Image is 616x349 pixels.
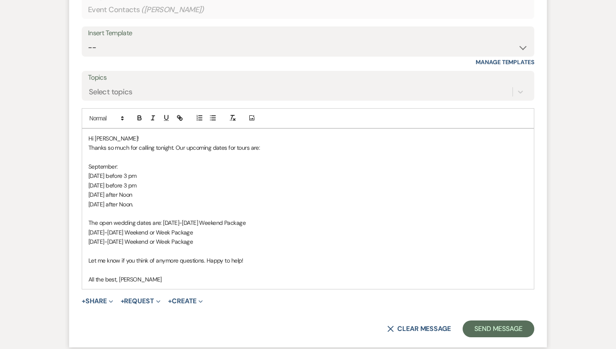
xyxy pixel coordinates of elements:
div: Insert Template [88,27,528,39]
p: September: [88,162,528,171]
p: [DATE] after Noon. [88,200,528,209]
p: [DATE]-[DATE] Weekend or Week Package [88,237,528,246]
p: [DATE] before 3 pm [88,171,528,180]
a: Manage Templates [476,58,534,66]
div: Event Contacts [88,2,528,18]
p: [DATE] after Noon [88,190,528,199]
button: Create [168,298,203,305]
p: The open wedding dates are: [DATE]-[DATE] Weekend Package [88,218,528,227]
button: Send Message [463,320,534,337]
span: + [168,298,172,305]
button: Share [82,298,113,305]
div: Select topics [89,86,132,97]
button: Clear message [387,326,451,332]
p: Let me know if you think of anymore questions. Happy to help! [88,256,528,265]
p: All the best, [PERSON_NAME] [88,275,528,284]
span: + [82,298,85,305]
p: [DATE]-[DATE] Weekend or Week Package [88,228,528,237]
span: + [121,298,124,305]
p: [DATE] before 3 pm [88,181,528,190]
p: Thanks so much for calling tonight. Our upcoming dates for tours are: [88,143,528,152]
span: ( [PERSON_NAME] ) [141,4,204,16]
p: Hi [PERSON_NAME]! [88,134,528,143]
button: Request [121,298,160,305]
label: Topics [88,72,528,84]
